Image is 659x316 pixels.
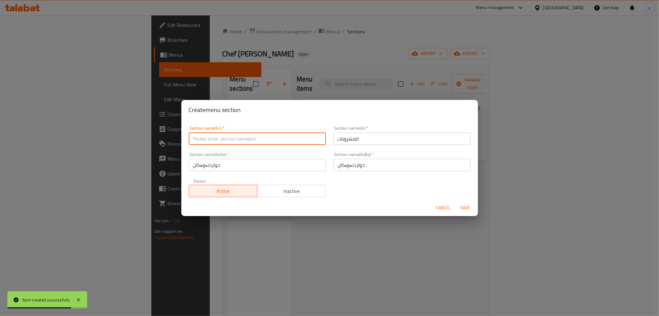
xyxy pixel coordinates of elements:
div: Item created successfully [22,297,70,303]
input: Please enter section name(KuBa) [333,159,471,171]
button: Active [189,185,258,197]
button: Cancel [433,202,453,214]
span: Save [458,204,473,212]
input: Please enter section name(ar) [333,132,471,145]
span: Cancel [436,204,451,212]
span: Active [192,187,255,196]
input: Please enter section name(KuSo) [189,159,326,171]
button: Inactive [257,185,326,197]
button: Save [456,202,475,214]
input: Please enter section name(en) [189,132,326,145]
h2: Create menu section [189,105,471,115]
span: Inactive [260,187,323,196]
